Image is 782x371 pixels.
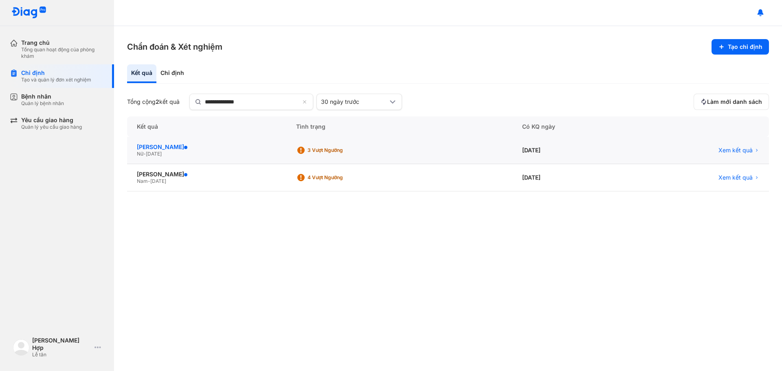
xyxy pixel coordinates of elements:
h3: Chẩn đoán & Xét nghiệm [127,41,222,53]
span: - [143,151,146,157]
div: [DATE] [512,137,632,164]
div: Tổng cộng kết quả [127,98,180,105]
div: Tạo và quản lý đơn xét nghiệm [21,77,91,83]
div: [DATE] [512,164,632,191]
div: [PERSON_NAME] [137,171,277,178]
div: Chỉ định [21,69,91,77]
div: [PERSON_NAME] Hợp [32,337,91,351]
button: Tạo chỉ định [712,39,769,55]
div: Trang chủ [21,39,104,46]
span: 2 [156,98,159,105]
span: Xem kết quả [718,174,753,181]
button: Làm mới danh sách [694,94,769,110]
div: Có KQ ngày [512,116,632,137]
span: Nữ [137,151,143,157]
div: Kết quả [127,116,286,137]
div: 30 ngày trước [321,98,388,105]
span: [DATE] [150,178,166,184]
div: 3 Vượt ngưỡng [308,147,373,154]
img: logo [11,7,46,19]
span: Xem kết quả [718,147,753,154]
div: Lễ tân [32,351,91,358]
span: Làm mới danh sách [707,98,762,105]
div: Chỉ định [156,64,188,83]
span: - [148,178,150,184]
div: Quản lý yêu cầu giao hàng [21,124,82,130]
div: Bệnh nhân [21,93,64,100]
img: logo [13,339,29,356]
div: Yêu cầu giao hàng [21,116,82,124]
span: [DATE] [146,151,162,157]
div: Quản lý bệnh nhân [21,100,64,107]
div: 4 Vượt ngưỡng [308,174,373,181]
div: Kết quả [127,64,156,83]
div: Tổng quan hoạt động của phòng khám [21,46,104,59]
span: Nam [137,178,148,184]
div: [PERSON_NAME] [137,143,277,151]
div: Tình trạng [286,116,512,137]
